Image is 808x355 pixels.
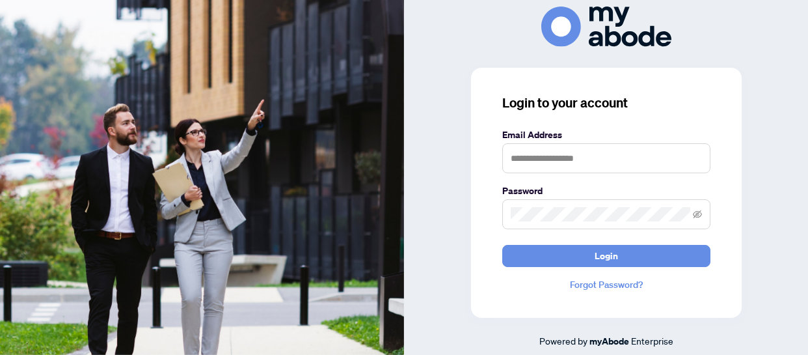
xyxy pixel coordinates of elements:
button: Login [502,245,710,267]
img: ma-logo [541,7,671,46]
span: eye-invisible [693,210,702,219]
span: Enterprise [631,335,673,347]
span: Powered by [539,335,587,347]
label: Password [502,184,710,198]
a: myAbode [589,334,629,348]
a: Forgot Password? [502,277,710,292]
label: Email Address [502,128,710,142]
span: Login [595,246,618,266]
h3: Login to your account [502,94,710,112]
